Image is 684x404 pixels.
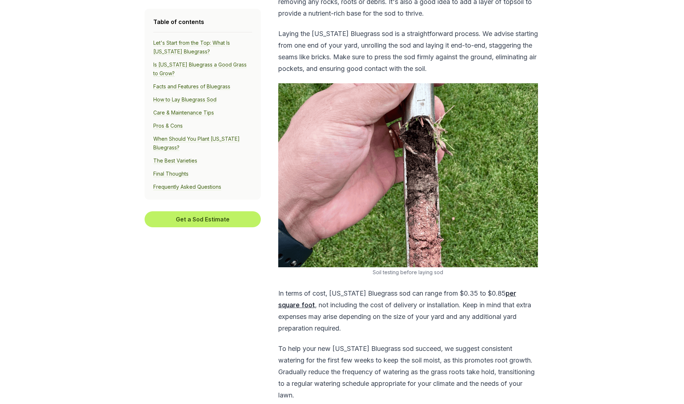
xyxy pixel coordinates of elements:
[153,136,240,151] a: When Should You Plant [US_STATE] Bluegrass?
[278,343,538,401] p: To help your new [US_STATE] Bluegrass sod succeed, we suggest consistent watering for the first f...
[153,184,221,190] a: Frequently Asked Questions
[153,40,230,55] a: Let's Start from the Top: What Is [US_STATE] Bluegrass?
[153,109,214,116] a: Care & Maintenance Tips
[153,123,183,129] a: Pros & Cons
[278,269,538,276] figcaption: Soil testing before laying sod
[278,288,538,334] p: In terms of cost, [US_STATE] Bluegrass sod can range from $0.35 to $0.85 , not including the cost...
[278,83,538,267] img: Soil testing before laying sod
[145,211,261,227] button: Get a Sod Estimate
[153,171,189,177] a: Final Thoughts
[153,83,230,90] a: Facts and Features of Bluegrass
[153,157,197,164] a: The Best Varieties
[153,61,247,77] a: Is [US_STATE] Bluegrass a Good Grass to Grow?
[153,96,216,103] a: How to Lay Bluegrass Sod
[278,28,538,75] p: Laying the [US_STATE] Bluegrass sod is a straightforward process. We advise starting from one end...
[153,17,252,26] h4: Table of contents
